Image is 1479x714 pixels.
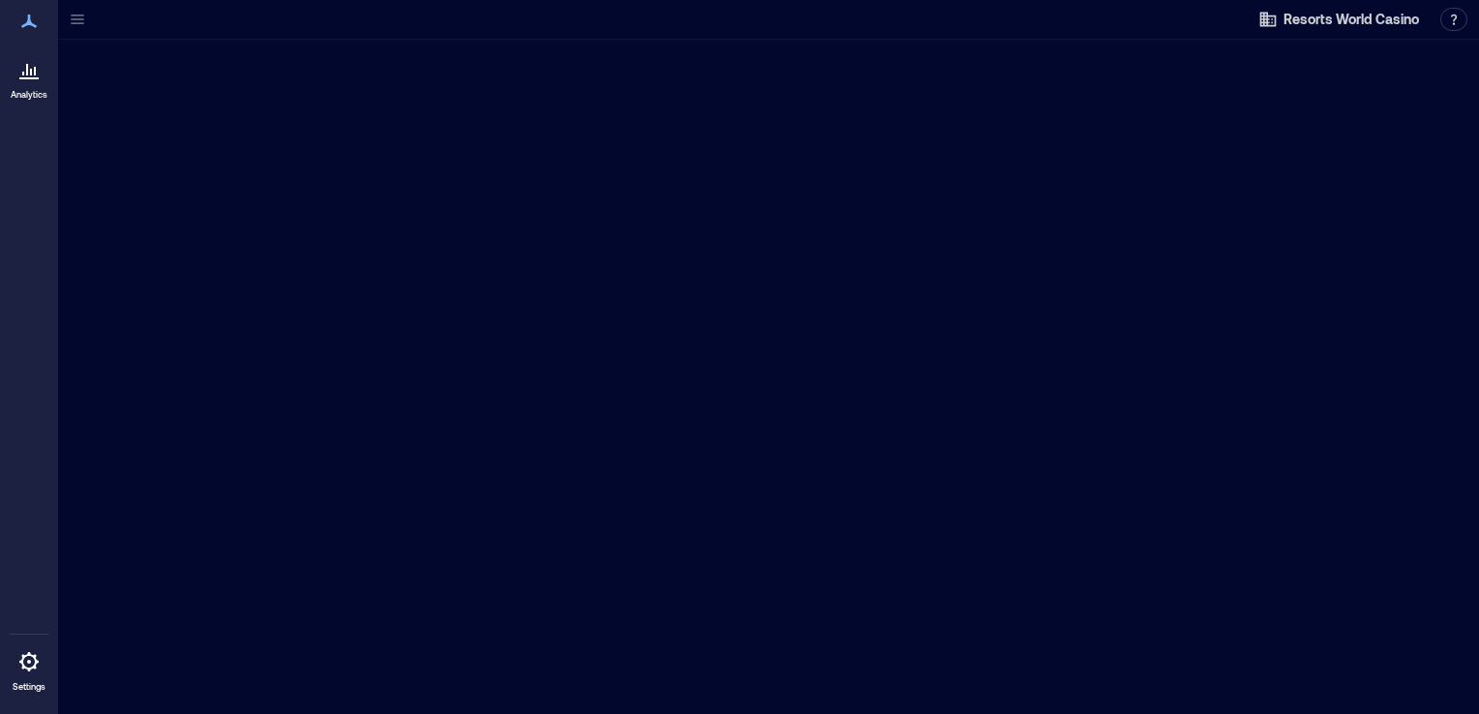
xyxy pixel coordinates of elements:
p: Settings [13,681,45,693]
button: Resorts World Casino [1253,4,1425,35]
a: Settings [6,639,52,699]
p: Analytics [11,89,47,101]
a: Analytics [5,46,53,106]
span: Resorts World Casino [1283,10,1419,29]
